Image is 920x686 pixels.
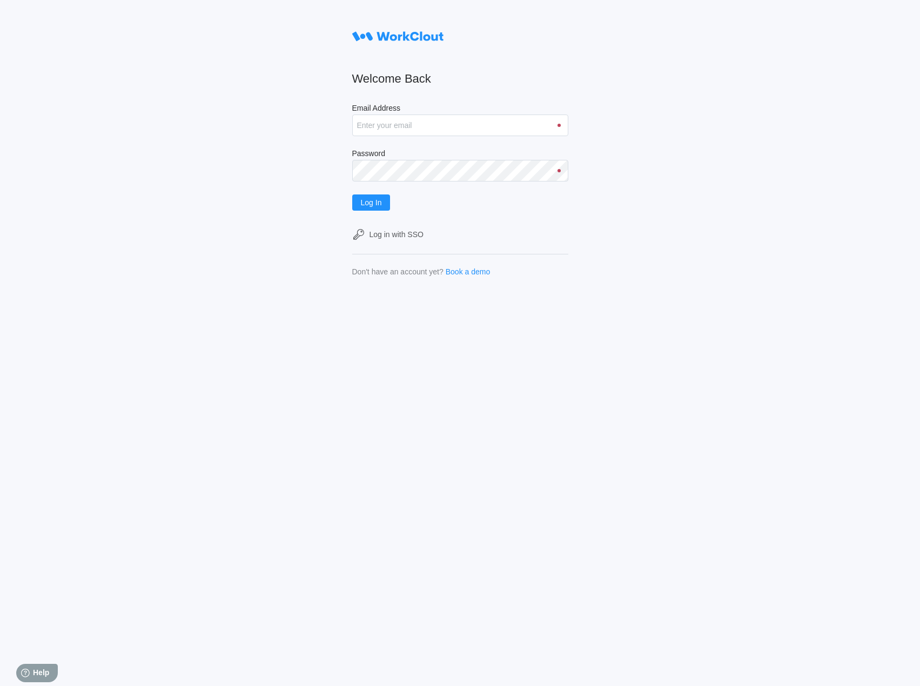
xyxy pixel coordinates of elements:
[370,230,424,239] div: Log in with SSO
[352,71,568,86] h2: Welcome Back
[352,228,568,241] a: Log in with SSO
[352,267,444,276] div: Don't have an account yet?
[352,194,391,211] button: Log In
[352,104,568,115] label: Email Address
[361,199,382,206] span: Log In
[352,149,568,160] label: Password
[446,267,491,276] a: Book a demo
[352,115,568,136] input: Enter your email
